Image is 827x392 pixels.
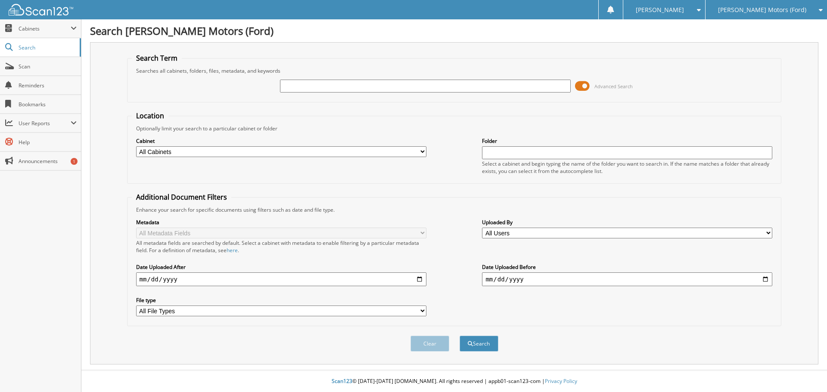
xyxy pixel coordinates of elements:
label: Uploaded By [482,219,772,226]
span: Scan123 [332,377,352,385]
label: Metadata [136,219,426,226]
button: Search [460,336,498,352]
label: File type [136,296,426,304]
span: Reminders [19,82,77,89]
div: All metadata fields are searched by default. Select a cabinet with metadata to enable filtering b... [136,239,426,254]
a: Privacy Policy [545,377,577,385]
label: Date Uploaded Before [482,263,772,271]
legend: Additional Document Filters [132,192,231,202]
label: Cabinet [136,137,426,145]
span: Announcements [19,157,77,165]
div: 1 [71,158,78,165]
div: Enhance your search for specific documents using filters such as date and file type. [132,206,777,213]
legend: Location [132,111,168,120]
span: Advanced Search [594,83,633,90]
span: User Reports [19,120,71,127]
label: Date Uploaded After [136,263,426,271]
button: Clear [410,336,449,352]
span: Cabinets [19,25,71,32]
img: scan123-logo-white.svg [9,4,73,15]
div: Select a cabinet and begin typing the name of the folder you want to search in. If the name match... [482,160,772,175]
input: start [136,272,426,286]
input: end [482,272,772,286]
span: [PERSON_NAME] [636,7,684,12]
h1: Search [PERSON_NAME] Motors (Ford) [90,24,818,38]
label: Folder [482,137,772,145]
span: Bookmarks [19,101,77,108]
div: © [DATE]-[DATE] [DOMAIN_NAME]. All rights reserved | appb01-scan123-com | [81,371,827,392]
a: here [227,247,238,254]
span: Help [19,139,77,146]
span: Scan [19,63,77,70]
div: Optionally limit your search to a particular cabinet or folder [132,125,777,132]
div: Searches all cabinets, folders, files, metadata, and keywords [132,67,777,74]
legend: Search Term [132,53,182,63]
span: Search [19,44,75,51]
span: [PERSON_NAME] Motors (Ford) [718,7,806,12]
